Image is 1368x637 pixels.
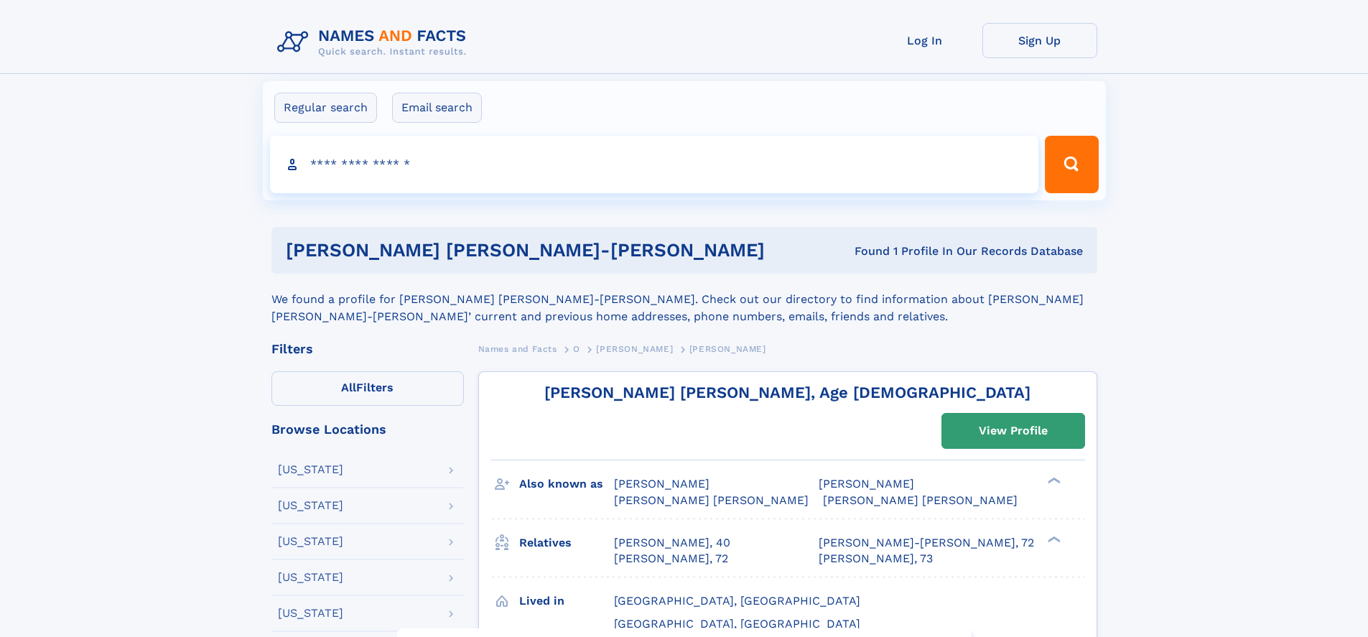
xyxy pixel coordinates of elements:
[278,500,343,511] div: [US_STATE]
[478,340,557,358] a: Names and Facts
[979,414,1048,447] div: View Profile
[271,343,464,355] div: Filters
[596,344,673,354] span: [PERSON_NAME]
[942,414,1084,448] a: View Profile
[286,241,810,259] h1: [PERSON_NAME] [PERSON_NAME]-[PERSON_NAME]
[867,23,982,58] a: Log In
[341,381,356,394] span: All
[271,423,464,436] div: Browse Locations
[1044,476,1061,485] div: ❯
[278,572,343,583] div: [US_STATE]
[823,493,1018,507] span: [PERSON_NAME] [PERSON_NAME]
[271,371,464,406] label: Filters
[819,477,914,490] span: [PERSON_NAME]
[614,477,709,490] span: [PERSON_NAME]
[819,551,933,567] a: [PERSON_NAME], 73
[614,535,730,551] a: [PERSON_NAME], 40
[819,535,1034,551] a: [PERSON_NAME]-[PERSON_NAME], 72
[614,493,809,507] span: [PERSON_NAME] [PERSON_NAME]
[271,274,1097,325] div: We found a profile for [PERSON_NAME] [PERSON_NAME]-[PERSON_NAME]. Check out our directory to find...
[392,93,482,123] label: Email search
[1044,534,1061,544] div: ❯
[278,608,343,619] div: [US_STATE]
[614,551,728,567] a: [PERSON_NAME], 72
[1045,136,1098,193] button: Search Button
[519,531,614,555] h3: Relatives
[544,383,1030,401] a: [PERSON_NAME] [PERSON_NAME], Age [DEMOGRAPHIC_DATA]
[519,472,614,496] h3: Also known as
[519,589,614,613] h3: Lived in
[278,536,343,547] div: [US_STATE]
[278,464,343,475] div: [US_STATE]
[573,344,580,354] span: O
[596,340,673,358] a: [PERSON_NAME]
[271,23,478,62] img: Logo Names and Facts
[573,340,580,358] a: O
[614,617,860,631] span: [GEOGRAPHIC_DATA], [GEOGRAPHIC_DATA]
[809,243,1083,259] div: Found 1 Profile In Our Records Database
[689,344,766,354] span: [PERSON_NAME]
[982,23,1097,58] a: Sign Up
[614,594,860,608] span: [GEOGRAPHIC_DATA], [GEOGRAPHIC_DATA]
[270,136,1039,193] input: search input
[274,93,377,123] label: Regular search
